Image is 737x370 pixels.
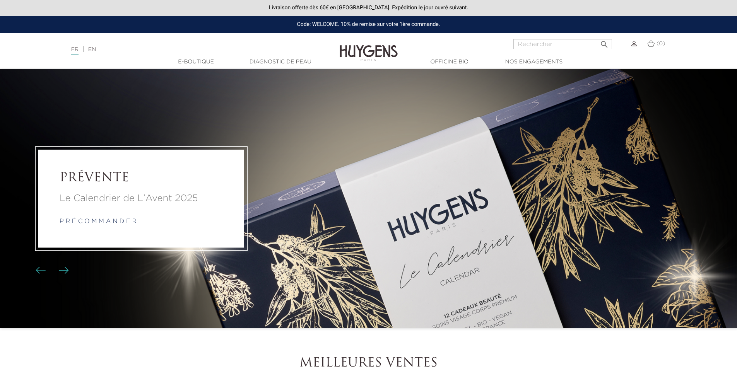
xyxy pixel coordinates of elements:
a: p r é c o m m a n d e r [60,219,137,225]
div: Boutons du carrousel [39,265,64,276]
i:  [600,38,609,47]
a: Diagnostic de peau [242,58,319,66]
a: E-Boutique [157,58,235,66]
a: Nos engagements [495,58,573,66]
button:  [597,37,611,47]
div: | [67,45,301,54]
a: Le Calendrier de L'Avent 2025 [60,192,223,206]
span: (0) [657,41,665,46]
a: PRÉVENTE [60,171,223,186]
input: Rechercher [513,39,612,49]
a: EN [88,47,96,52]
a: Officine Bio [411,58,488,66]
img: Huygens [340,32,398,62]
a: FR [71,47,79,55]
